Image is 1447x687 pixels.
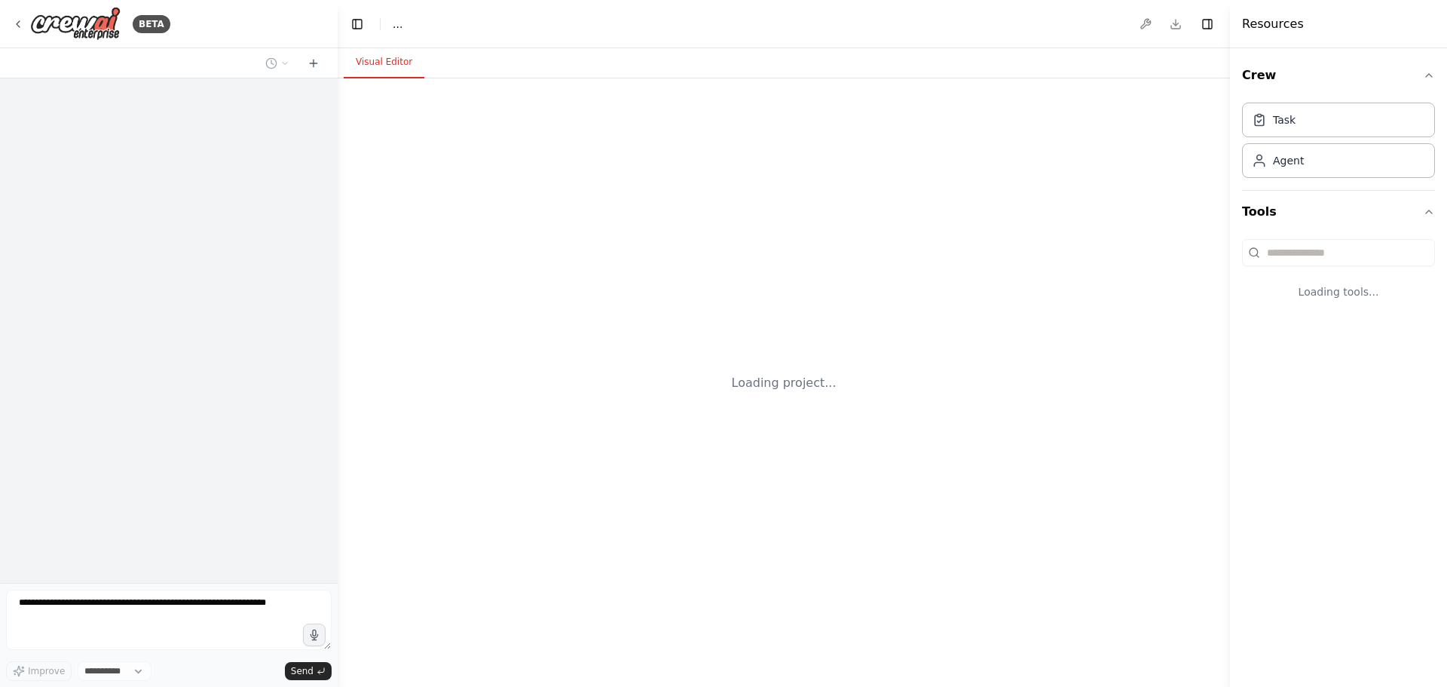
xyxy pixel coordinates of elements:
[1242,54,1435,97] button: Crew
[1242,15,1304,33] h4: Resources
[6,661,72,681] button: Improve
[259,54,295,72] button: Switch to previous chat
[347,14,368,35] button: Hide left sidebar
[1242,97,1435,190] div: Crew
[1242,191,1435,233] button: Tools
[1242,272,1435,311] div: Loading tools...
[133,15,170,33] div: BETA
[732,374,837,392] div: Loading project...
[291,665,314,677] span: Send
[28,665,65,677] span: Improve
[285,662,332,680] button: Send
[1242,233,1435,324] div: Tools
[303,624,326,646] button: Click to speak your automation idea
[1273,112,1296,127] div: Task
[344,47,424,78] button: Visual Editor
[1197,14,1218,35] button: Hide right sidebar
[393,17,402,32] span: ...
[1273,153,1304,168] div: Agent
[30,7,121,41] img: Logo
[393,17,402,32] nav: breadcrumb
[301,54,326,72] button: Start a new chat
